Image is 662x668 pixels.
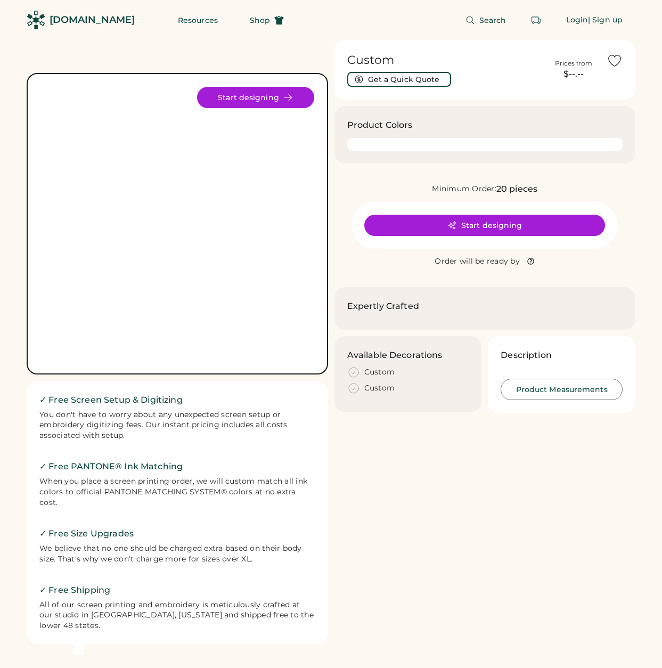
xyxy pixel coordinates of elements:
h2: ✓ Free Shipping [39,584,315,597]
button: Product Measurements [501,379,623,400]
div: Custom [364,367,395,378]
button: Retrieve an order [526,10,547,31]
button: Start designing [197,87,314,108]
h2: ✓ Free Screen Setup & Digitizing [39,394,315,406]
div: 20 pieces [496,183,537,195]
div: Prices from [555,59,592,68]
div: Custom [364,383,395,394]
h3: Description [501,349,552,362]
div: Minimum Order: [432,184,496,194]
div: You don't have to worry about any unexpected screen setup or embroidery digitizing fees. Our inst... [39,410,315,442]
button: Start designing [364,215,605,236]
h3: Product Colors [347,119,413,132]
h2: Expertly Crafted [347,300,419,313]
div: Login [566,15,589,26]
button: Shop [237,10,297,31]
span: Search [479,17,506,24]
button: Resources [165,10,231,31]
div: [DOMAIN_NAME] [50,13,135,27]
div: All of our screen printing and embroidery is meticulously crafted at our studio in [GEOGRAPHIC_DA... [39,600,315,632]
div: We believe that no one should be charged extra based on their body size. That's why we don't char... [39,543,315,565]
div: $--.-- [547,68,600,80]
img: Rendered Logo - Screens [27,11,45,29]
div: | Sign up [588,15,623,26]
button: Search [453,10,519,31]
span: Shop [250,17,270,24]
div: Order will be ready by [435,256,520,267]
h1: Custom [347,53,541,68]
h3: Available Decorations [347,349,443,362]
h2: ✓ Free PANTONE® Ink Matching [39,460,315,473]
img: Product Image [40,87,314,361]
h2: ✓ Free Size Upgrades [39,527,315,540]
div: When you place a screen printing order, we will custom match all ink colors to official PANTONE M... [39,476,315,508]
button: Get a Quick Quote [347,72,451,87]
